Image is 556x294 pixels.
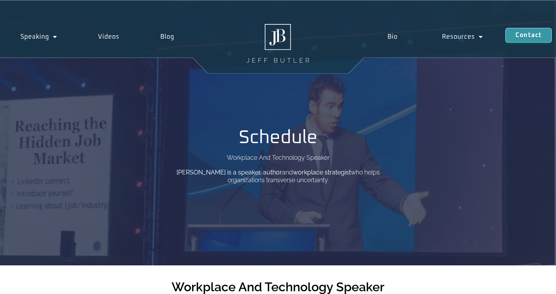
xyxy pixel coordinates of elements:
a: Blog [140,28,195,46]
b: workplace strategist [293,169,351,176]
p: Workplace And Technology Speaker [227,155,330,161]
a: Contact [505,28,552,43]
b: [PERSON_NAME] is a speaker, author [177,169,282,176]
a: Bio [365,28,420,46]
a: Resources [420,28,506,46]
nav: Menu [365,28,505,46]
span: Contact [515,32,542,38]
a: Videos [78,28,140,46]
h1: Schedule [239,128,318,147]
p: and who helps organizations transverse uncertainty. [168,169,388,184]
h2: Workplace And Technology Speaker [172,281,384,293]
